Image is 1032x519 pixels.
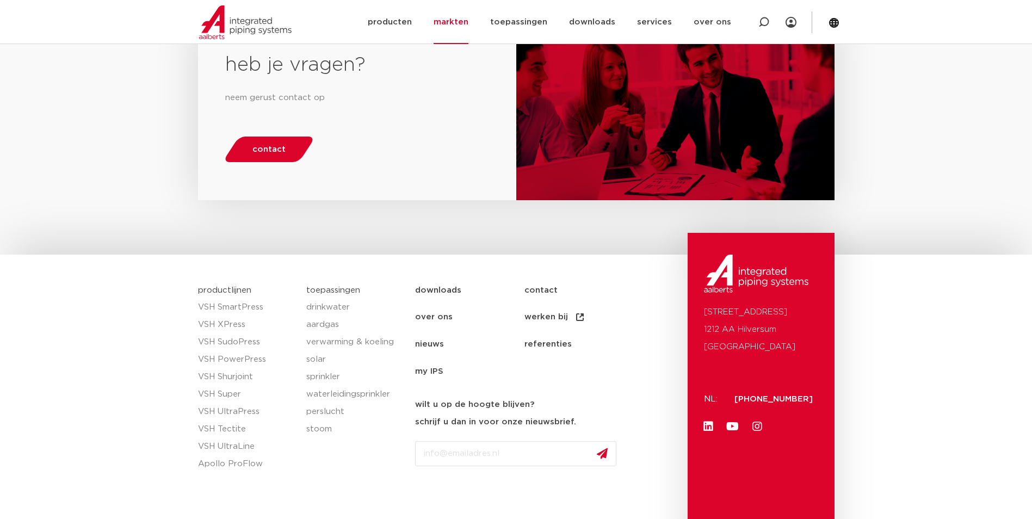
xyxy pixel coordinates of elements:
[222,137,316,162] a: contact
[306,286,360,294] a: toepassingen
[415,277,682,386] nav: Menu
[415,400,534,409] strong: wilt u op de hoogte blijven?
[306,351,404,368] a: solar
[198,455,296,473] a: Apollo ProFlow
[306,333,404,351] a: verwarming & koeling
[198,403,296,421] a: VSH UltraPress
[524,304,634,331] a: werken bij
[524,277,634,304] a: contact
[198,368,296,386] a: VSH Shurjoint
[306,299,404,316] a: drinkwater
[306,386,404,403] a: waterleidingsprinkler
[198,299,296,316] a: VSH SmartPress
[415,475,580,517] iframe: reCAPTCHA
[306,368,404,386] a: sprinkler
[734,395,813,403] a: [PHONE_NUMBER]
[415,277,524,304] a: downloads
[704,304,818,356] p: [STREET_ADDRESS] 1212 AA Hilversum [GEOGRAPHIC_DATA]
[198,333,296,351] a: VSH SudoPress
[198,351,296,368] a: VSH PowerPress
[198,421,296,438] a: VSH Tectite
[306,403,404,421] a: perslucht
[415,441,616,466] input: info@emailadres.nl
[198,286,251,294] a: productlijnen
[198,438,296,455] a: VSH UltraLine
[415,304,524,331] a: over ons
[524,331,634,358] a: referenties
[252,145,286,153] span: contact
[225,52,489,78] h2: heb je vragen?
[306,316,404,333] a: aardgas
[198,386,296,403] a: VSH Super
[415,358,524,385] a: my IPS
[306,421,404,438] a: stoom
[415,418,576,426] strong: schrijf u dan in voor onze nieuwsbrief.
[704,391,721,408] p: NL:
[225,89,489,107] p: neem gerust contact op
[415,331,524,358] a: nieuws
[597,448,608,459] img: send.svg
[198,316,296,333] a: VSH XPress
